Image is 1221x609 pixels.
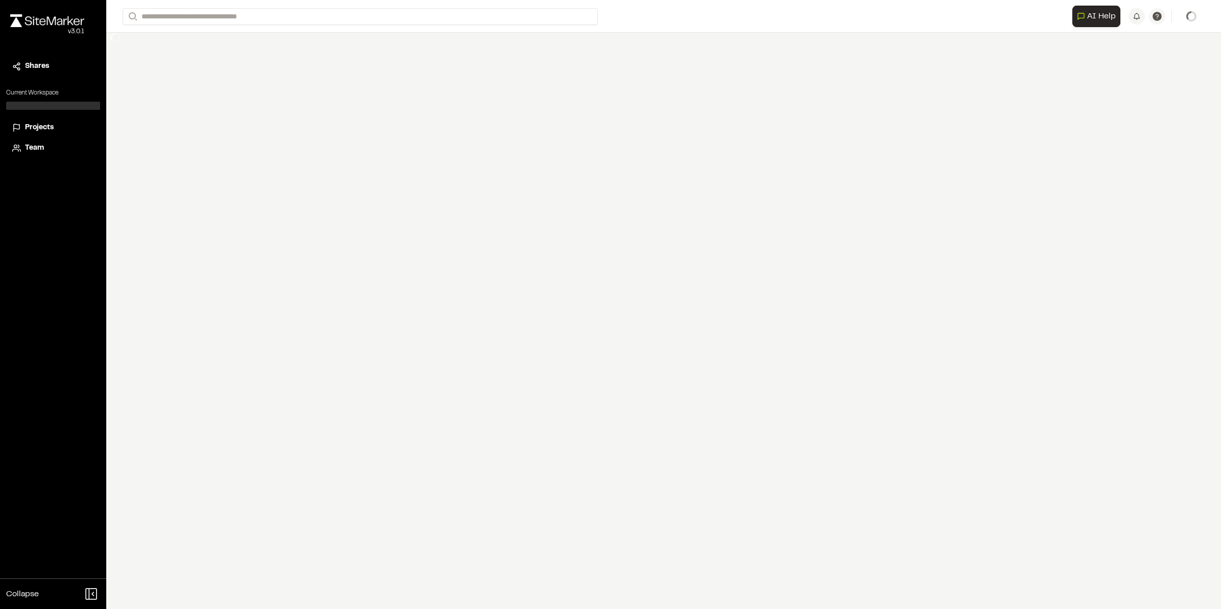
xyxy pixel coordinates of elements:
[10,27,84,36] div: Oh geez...please don't...
[10,14,84,27] img: rebrand.png
[6,88,100,98] p: Current Workspace
[25,61,49,72] span: Shares
[12,143,94,154] a: Team
[12,122,94,133] a: Projects
[123,8,141,25] button: Search
[25,122,54,133] span: Projects
[1087,10,1116,22] span: AI Help
[6,588,39,600] span: Collapse
[25,143,44,154] span: Team
[12,61,94,72] a: Shares
[1072,6,1124,27] div: Open AI Assistant
[1072,6,1120,27] button: Open AI Assistant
